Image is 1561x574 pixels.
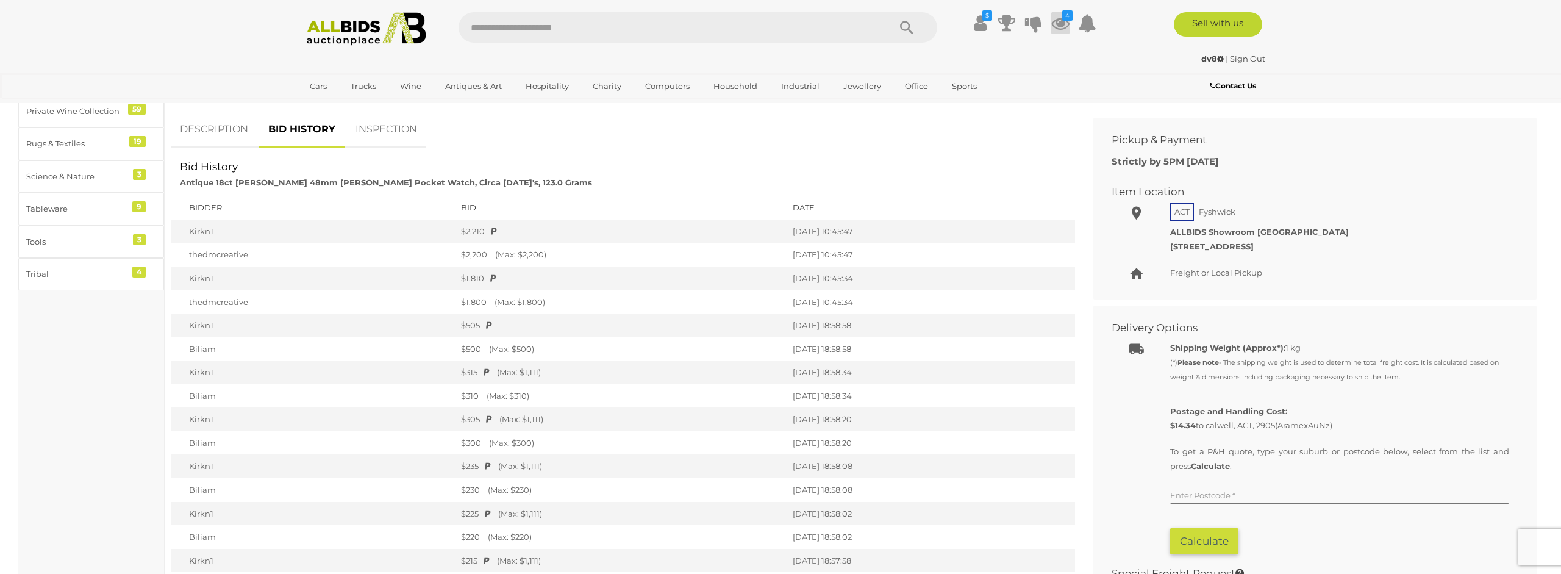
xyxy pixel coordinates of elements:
div: $2,210 [461,226,780,237]
a: Sports [944,76,985,96]
p: To get a P&H quote, type your suburb or postcode below, select from the list and press . [1170,445,1509,473]
span: (Max: $300) [483,438,534,448]
td: [DATE] 18:58:02 [787,525,1075,549]
td: [DATE] 18:58:20 [787,407,1075,431]
div: $235 [461,461,780,472]
td: Kirkn1 [171,267,455,290]
div: Rugs & Textiles [26,137,127,151]
td: Kirkn1 [171,407,455,431]
h2: Delivery Options [1112,322,1500,334]
div: $220 [461,531,780,543]
strong: dv8 [1201,54,1224,63]
a: Contact Us [1210,79,1259,93]
strong: Shipping Weight (Approx*): [1170,343,1285,353]
a: Private Wine Collection 59 [18,95,164,127]
td: Biliam [171,478,455,502]
div: Science & Nature [26,170,127,184]
td: Kirkn1 [171,314,455,337]
span: (Max: $1,800) [488,297,545,307]
b: Strictly by 5PM [DATE] [1112,156,1219,167]
a: Wine [392,76,429,96]
div: $2,200 [461,249,780,260]
div: Tableware [26,202,127,216]
a: Charity [585,76,629,96]
a: Sign Out [1230,54,1265,63]
div: 19 [129,136,146,147]
div: $230 [461,484,780,496]
span: (Max: $1,111) [493,414,543,424]
div: $505 [461,320,780,331]
div: $225 [461,508,780,520]
a: Household [705,76,765,96]
a: BID HISTORY [259,112,345,148]
div: 4 [132,267,146,278]
span: ACT [1170,203,1194,221]
button: Search [876,12,937,43]
div: Private Wine Collection [26,104,127,118]
a: Office [897,76,936,96]
td: Biliam [171,384,455,408]
div: $310 [461,390,780,402]
div: Tools [26,235,127,249]
td: [DATE] 10:45:34 [787,290,1075,314]
a: [GEOGRAPHIC_DATA] [302,96,404,117]
a: Cars [302,76,335,96]
a: INSPECTION [346,112,426,148]
span: (Max: $220) [482,532,532,542]
div: $1,800 [461,296,780,308]
td: [DATE] 18:58:58 [787,314,1075,337]
strong: [STREET_ADDRESS] [1170,242,1254,251]
td: [DATE] 18:58:08 [787,454,1075,478]
div: $315 [461,367,780,378]
h2: Item Location [1112,186,1500,198]
a: Sell with us [1174,12,1262,37]
a: dv8 [1201,54,1226,63]
span: $14.34 [1170,420,1196,430]
td: Biliam [171,337,455,361]
td: [DATE] 18:58:34 [787,384,1075,408]
td: Kirkn1 [171,549,455,573]
a: Tools 3 [18,226,164,258]
div: $1,810 [461,273,780,284]
span: (Max: $310) [480,391,529,401]
small: (*) - The shipping weight is used to determine total freight cost. It is calculated based on weig... [1170,358,1499,381]
b: Calculate [1191,461,1230,471]
a: Hospitality [518,76,577,96]
span: (AramexAuNz) [1275,420,1332,430]
div: Tribal [26,267,127,281]
span: (Max: $2,200) [489,249,546,259]
strong: Antique 18ct [PERSON_NAME] 48mm [PERSON_NAME] Pocket Watch, Circa [DATE]'s, 123.0 Grams [180,178,592,187]
a: 4 [1051,12,1070,34]
td: Kirkn1 [171,361,455,384]
span: to calwell, ACT, 2905 [1170,420,1332,430]
span: | [1226,54,1228,63]
a: Tribal 4 [18,258,164,290]
td: [DATE] 10:45:34 [787,267,1075,290]
i: 4 [1062,10,1073,21]
td: [DATE] 18:57:58 [787,549,1075,573]
div: 1 kg [1170,341,1509,384]
th: Date [787,196,1075,220]
span: (Max: $230) [482,485,532,495]
strong: Please note [1177,358,1219,367]
img: Allbids.com.au [300,12,432,46]
td: Biliam [171,431,455,455]
span: (Max: $1,111) [491,556,541,565]
span: Fyshwick [1196,204,1238,220]
h2: Pickup & Payment [1112,134,1500,146]
span: (Max: $1,111) [492,461,542,471]
b: Contact Us [1210,81,1256,90]
td: [DATE] 18:58:58 [787,337,1075,361]
a: Rugs & Textiles 19 [18,127,164,160]
td: [DATE] 10:45:47 [787,243,1075,267]
th: Bid [455,196,787,220]
a: Science & Nature 3 [18,160,164,193]
td: Kirkn1 [171,220,455,243]
td: [DATE] 18:58:08 [787,478,1075,502]
button: Calculate [1170,528,1238,554]
td: Kirkn1 [171,502,455,526]
div: $215 [461,555,780,567]
span: (Max: $1,111) [492,509,542,518]
div: $500 [461,343,780,355]
td: [DATE] 18:58:02 [787,502,1075,526]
